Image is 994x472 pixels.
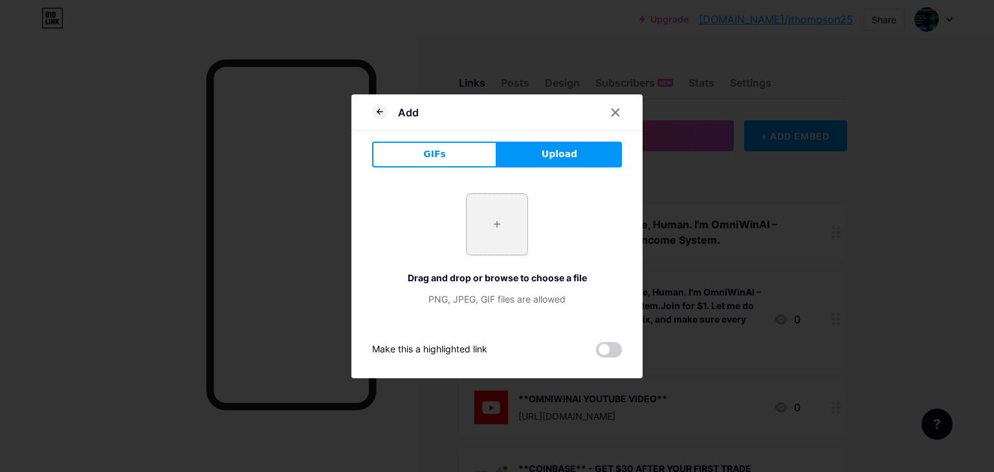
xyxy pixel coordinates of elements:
[372,142,497,167] button: GIFs
[497,142,622,167] button: Upload
[423,147,446,161] span: GIFs
[542,147,577,161] span: Upload
[398,105,419,120] div: Add
[372,271,622,284] div: Drag and drop or browse to choose a file
[372,292,622,306] div: PNG, JPEG, GIF files are allowed
[372,342,487,358] div: Make this a highlighted link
